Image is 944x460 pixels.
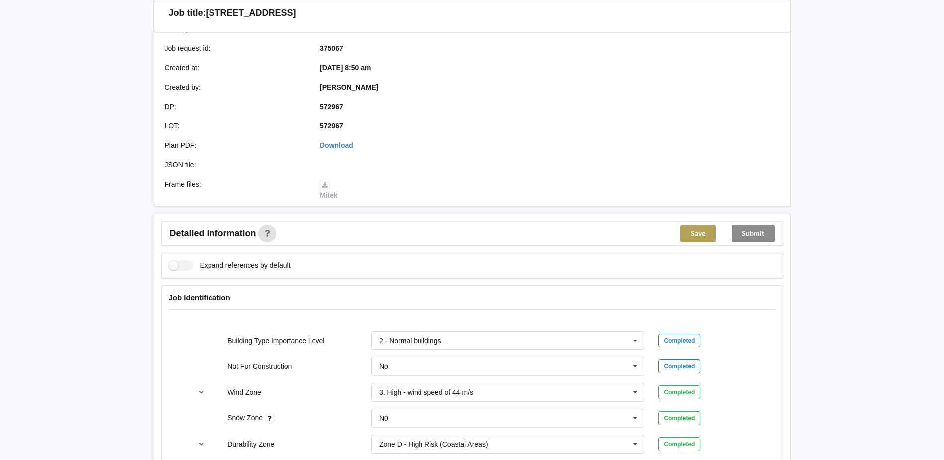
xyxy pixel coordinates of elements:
[170,229,256,238] span: Detailed information
[320,180,338,199] a: Mitek
[227,388,261,396] label: Wind Zone
[158,102,314,112] div: DP :
[658,359,700,373] div: Completed
[158,82,314,92] div: Created by :
[320,44,343,52] b: 375067
[320,141,353,149] a: Download
[658,385,700,399] div: Completed
[320,122,343,130] b: 572967
[169,260,291,271] label: Expand references by default
[379,389,473,396] div: 3. High - wind speed of 44 m/s
[192,383,211,401] button: reference-toggle
[320,83,378,91] b: [PERSON_NAME]
[227,337,324,345] label: Building Type Importance Level
[658,411,700,425] div: Completed
[192,435,211,453] button: reference-toggle
[379,363,388,370] div: No
[680,225,716,242] button: Save
[658,437,700,451] div: Completed
[158,179,314,200] div: Frame files :
[206,7,296,19] h3: [STREET_ADDRESS]
[320,103,343,111] b: 572967
[169,293,776,302] h4: Job Identification
[158,160,314,170] div: JSON file :
[227,362,292,370] label: Not For Construction
[158,121,314,131] div: LOT :
[379,337,441,344] div: 2 - Normal buildings
[379,415,388,422] div: N0
[379,441,488,448] div: Zone D - High Risk (Coastal Areas)
[227,440,274,448] label: Durability Zone
[320,64,371,72] b: [DATE] 8:50 am
[158,63,314,73] div: Created at :
[158,140,314,150] div: Plan PDF :
[227,414,265,422] label: Snow Zone
[158,43,314,53] div: Job request id :
[169,7,206,19] h3: Job title:
[658,334,700,347] div: Completed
